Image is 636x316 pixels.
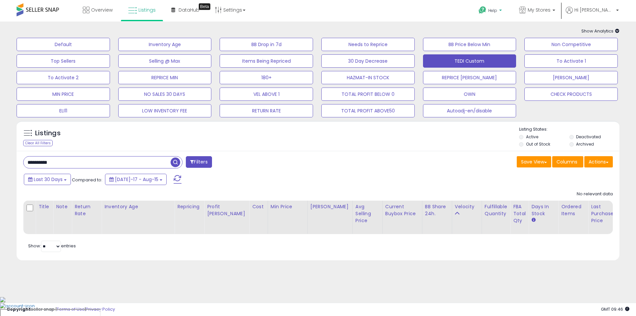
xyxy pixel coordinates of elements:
span: DataHub [179,7,199,13]
span: Show: entries [28,243,76,249]
button: To Activate 1 [524,54,618,68]
button: [PERSON_NAME] [524,71,618,84]
label: Archived [576,141,594,147]
label: Active [526,134,538,140]
div: Min Price [271,203,305,210]
button: REPRICE MIN [118,71,212,84]
div: [PERSON_NAME] [310,203,350,210]
button: Non Competitive [524,38,618,51]
span: Hi [PERSON_NAME] [574,7,614,13]
button: BB Drop in 7d [220,38,313,51]
button: Actions [584,156,613,167]
button: Columns [552,156,583,167]
div: Days In Stock [531,203,556,217]
div: Current Buybox Price [385,203,419,217]
button: BB Price Below Min [423,38,516,51]
button: Last 30 Days [24,174,71,185]
button: Inventory Age [118,38,212,51]
div: Ordered Items [561,203,585,217]
div: Velocity [455,203,479,210]
span: Help [488,8,497,13]
i: Get Help [478,6,487,14]
div: Fulfillable Quantity [485,203,507,217]
span: [DATE]-17 - Aug-15 [115,176,158,183]
a: Help [473,1,508,22]
button: Needs to Reprice [321,38,415,51]
div: Return Rate [75,203,99,217]
div: Last Purchase Price [591,203,615,224]
button: RETURN RATE [220,104,313,117]
div: Profit [PERSON_NAME] [207,203,246,217]
span: Show Analytics [581,28,619,34]
div: BB Share 24h. [425,203,449,217]
button: TEDI Custom [423,54,516,68]
button: ELI11 [17,104,110,117]
label: Out of Stock [526,141,550,147]
button: CHECK PRODUCTS [524,88,618,101]
button: Autoadj-en/disable [423,104,516,117]
div: Avg Selling Price [355,203,380,224]
label: Deactivated [576,134,601,140]
small: Days In Stock. [531,217,535,223]
span: Last 30 Days [34,176,63,183]
div: Title [38,203,50,210]
button: NO SALES 30 DAYS [118,88,212,101]
div: Tooltip anchor [199,3,210,10]
div: Inventory Age [104,203,172,210]
div: No relevant data [577,191,613,197]
button: REPRICE [PERSON_NAME] [423,71,516,84]
button: TOTAL PROFIT BELOW 0 [321,88,415,101]
button: Selling @ Max [118,54,212,68]
button: Top Sellers [17,54,110,68]
button: To Activate 2 [17,71,110,84]
span: Compared to: [72,177,102,183]
button: OWN [423,88,516,101]
button: Filters [186,156,212,168]
button: 30 Day Decrease [321,54,415,68]
div: Repricing [177,203,201,210]
div: Cost [252,203,265,210]
h5: Listings [35,129,61,138]
button: Save View [517,156,551,167]
button: 180+ [220,71,313,84]
button: Default [17,38,110,51]
div: Clear All Filters [23,140,53,146]
p: Listing States: [519,126,619,133]
a: Hi [PERSON_NAME] [566,7,619,22]
span: Listings [138,7,156,13]
button: [DATE]-17 - Aug-15 [105,174,167,185]
div: FBA Total Qty [513,203,526,224]
span: Columns [556,158,577,165]
span: Overview [91,7,113,13]
button: VEL ABOVE 1 [220,88,313,101]
span: My Stores [528,7,551,13]
div: Note [56,203,69,210]
button: Items Being Repriced [220,54,313,68]
button: TOTAL PROFIT ABOVE50 [321,104,415,117]
button: LOW INVENTORY FEE [118,104,212,117]
button: HAZMAT-IN STOCK [321,71,415,84]
button: MIN PRICE [17,88,110,101]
